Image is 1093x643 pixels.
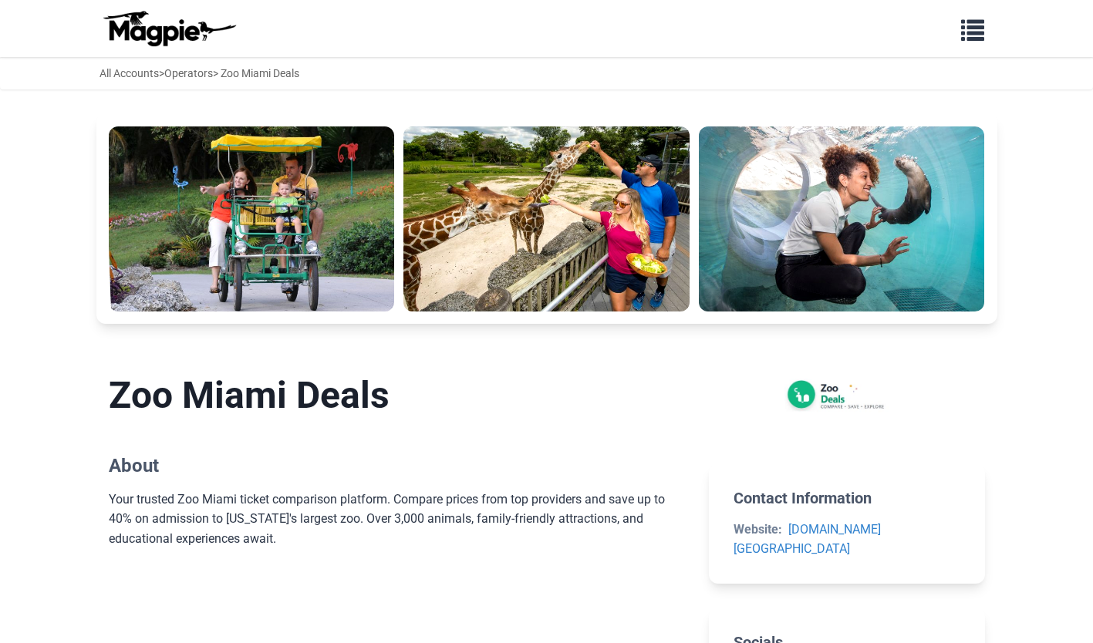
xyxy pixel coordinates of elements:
img: Zoo Miami Tickets [109,126,395,311]
h2: About [109,455,685,477]
h2: Contact Information [734,489,960,507]
img: Zoo Miami Deals logo [773,373,921,414]
strong: Website: [734,522,782,537]
a: All Accounts [100,67,159,79]
h1: Zoo Miami Deals [109,373,685,418]
div: Your trusted Zoo Miami ticket comparison platform. Compare prices from top providers and save up ... [109,490,685,588]
a: [DOMAIN_NAME][GEOGRAPHIC_DATA] [734,522,881,557]
div: > > Zoo Miami Deals [100,65,299,82]
img: Zoo Miami Tickets [403,126,690,311]
img: Zoo Miami Tickets [699,126,985,311]
img: logo-ab69f6fb50320c5b225c76a69d11143b.png [100,10,238,47]
a: Operators [164,67,213,79]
